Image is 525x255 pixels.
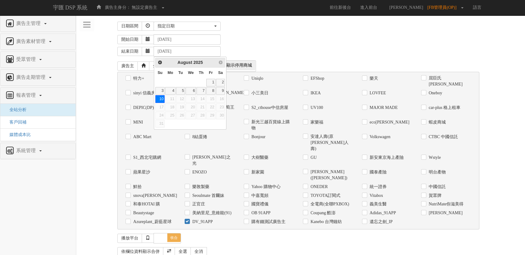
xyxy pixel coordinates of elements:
[158,23,213,29] div: 指定日期
[368,210,396,216] label: Adidas_91APP
[309,201,349,207] label: 全電商(全聯PXBOX)
[132,219,171,225] label: Azureplant_蔚藍星球
[368,105,398,111] label: MAJOR MADE
[250,210,271,216] label: OB 91APP
[368,155,404,161] label: 新安東京海上產險
[218,61,256,70] span: 不顯示停用商城
[177,60,192,65] span: August
[427,5,459,10] span: [FB管理員(OP)]
[15,75,48,80] span: 廣告走期管理
[5,120,27,124] a: 客戶回補
[5,55,71,65] a: 受眾管理
[368,75,378,82] label: 樂天
[216,79,225,86] a: 2
[132,119,143,125] label: MINI
[15,93,39,98] span: 報表管理
[368,193,383,199] label: Vitabox
[188,71,194,75] span: Wednesday
[368,201,387,207] label: 義美生醫
[250,105,288,111] label: S2_cthouse中信房屋
[250,193,268,199] label: 中嘉寬頻
[250,201,268,207] label: 國寶禮儀
[5,132,31,137] span: 媒體成本比
[156,59,164,66] a: Prev
[5,37,71,47] a: 廣告素材管理
[158,60,162,65] span: Prev
[5,19,71,29] a: 廣告主管理
[154,22,221,31] button: 指定日期
[149,61,165,71] a: 全選
[132,75,144,82] label: 特力+
[368,169,387,175] label: 國泰產險
[209,71,213,75] span: Friday
[250,169,264,175] label: 新家園
[427,90,442,96] label: Oneboy
[427,201,463,207] label: NutriMate你滋美得
[427,210,463,216] label: [PERSON_NAME]
[193,60,203,65] span: 2025
[155,95,165,103] a: 10
[218,71,223,75] span: Saturday
[191,193,224,199] label: Seoulmate 首爾妹
[309,155,317,161] label: GU
[368,219,392,225] label: 遺忘之劍_IP
[132,5,157,10] span: 無設定廣告主
[191,169,207,175] label: ENOZO
[186,87,196,95] a: 6
[132,169,150,175] label: 蘋果星沙
[132,90,160,96] label: sinyi 信義房屋
[309,169,353,181] label: [PERSON_NAME]([PERSON_NAME])
[368,134,390,140] label: Volkswagen
[155,87,165,95] a: 3
[427,193,442,199] label: 賀眾牌
[191,219,213,225] label: DV_91APP
[191,154,235,166] label: [PERSON_NAME]之光
[427,75,471,87] label: 屈臣氏[PERSON_NAME]
[216,87,225,95] a: 9
[132,184,142,190] label: 鮮拾
[309,75,324,82] label: EFShop
[309,105,323,111] label: UV100
[250,184,280,190] label: Yahoo 購物中心
[309,90,321,96] label: IKEA
[427,184,446,190] label: 中國信託
[132,210,154,216] label: Beautystage
[427,169,446,175] label: 明台產物
[309,193,340,199] label: TOYOTA訂閱式
[250,75,263,82] label: Uniqlo
[250,134,265,140] label: Bonjour
[427,105,460,111] label: car-plus 格上租車
[132,105,154,111] label: DEPIC(DP)
[309,219,342,225] label: Kanebo 台灣鐘紡
[427,155,441,161] label: Wstyle
[309,184,328,190] label: ONEDER
[309,134,353,152] label: 安達人壽(原[PERSON_NAME]人壽)
[427,119,446,125] label: 蝦皮商城
[386,5,426,10] span: [PERSON_NAME]
[206,79,215,86] a: 1
[176,87,185,95] a: 5
[165,87,175,95] a: 4
[5,107,27,112] a: 全站分析
[250,90,268,96] label: 小三美日
[197,87,206,95] a: 7
[191,134,207,140] label: 8結蛋捲
[15,21,44,26] span: 廣告主管理
[206,87,215,95] a: 8
[199,71,203,75] span: Thursday
[309,210,335,216] label: Coupang 酷澎
[15,57,39,62] span: 受眾管理
[191,184,209,190] label: 樂敦製藥
[427,134,458,140] label: CTBC 中國信託
[5,73,71,82] a: 廣告走期管理
[250,119,294,131] label: 新光三越百貨線上購物
[168,71,173,75] span: Monday
[250,155,268,161] label: 大樹醫藥
[132,134,151,140] label: ABC Mart
[368,184,387,190] label: 統一證券
[191,210,231,216] label: 美納里尼_意維能(91)
[5,146,71,156] a: 系統管理
[167,233,181,242] span: 收合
